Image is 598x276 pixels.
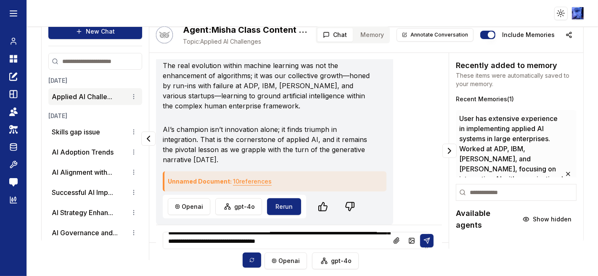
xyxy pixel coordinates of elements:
p: AI Adoption Trends [52,147,114,157]
h4: Unnamed Document : [168,175,272,188]
span: Chat [333,31,347,39]
button: No Tags(1agents) [452,244,577,258]
button: Annotate Conversation [397,28,474,42]
button: AI Strategy Enhan... [52,208,113,218]
span: openai [278,257,300,265]
button: Show hidden [518,213,577,226]
p: The real evolution within machine learning was not the enhancement of algorithms; it was our coll... [163,60,370,111]
h3: [DATE] [48,112,142,120]
span: Show hidden [533,215,572,223]
img: feedback [9,178,18,187]
button: openai [168,198,210,215]
p: Skills gap issue [52,127,100,137]
label: Include memories in the messages below [502,32,555,38]
h2: Available agents [456,208,518,231]
button: Rerun [267,198,301,215]
button: Conversation options [129,167,139,177]
button: Conversation options [129,127,139,137]
button: Conversation options [129,92,139,102]
button: Include memories in the messages below [480,31,495,39]
button: Talk with Hootie [156,26,173,43]
button: Collapse panel [141,131,156,146]
h3: Recent Memories ( 1 ) [456,95,577,103]
button: Conversation options [129,187,139,197]
p: AI’s champion isn’t innovation alone; it finds triumph in integration. That is the cornerstone of... [163,124,370,165]
span: User has extensive experience in implementing applied AI systems in large enterprises. Worked at ... [459,113,563,234]
button: Collapse panel [442,144,457,158]
h2: Misha Class Content Creator [183,24,309,36]
button: New Chat [48,24,142,39]
img: ACg8ocLIQrZOk08NuYpm7ecFLZE0xiClguSD1EtfFjuoGWgIgoqgD8A6FQ=s96-c [572,7,584,19]
button: AI Alignment with... [52,167,112,177]
button: gpt-4o [215,198,262,215]
button: Successful AI Imp... [52,187,113,197]
button: Conversation options [129,208,139,218]
button: Sync model selection with the edit page [243,252,261,268]
h3: [DATE] [48,76,142,85]
button: Applied AI Challe... [52,92,112,102]
button: gpt-4o [312,252,359,269]
button: Conversation options [129,147,139,157]
img: Bot [156,26,173,43]
span: openai [182,202,203,211]
button: AI Governance and... [52,228,118,238]
span: gpt-4o [234,202,255,211]
span: Memory [360,31,384,39]
span: Applied AI Challenges [183,37,309,46]
p: These items were automatically saved to your memory. [456,71,577,88]
button: openai [265,252,307,269]
button: 10references [233,175,272,188]
span: No Tags ( 1 agents) [459,248,563,255]
button: Conversation options [129,228,139,238]
h2: Recently added to memory [456,60,577,71]
span: gpt-4o [331,257,352,265]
